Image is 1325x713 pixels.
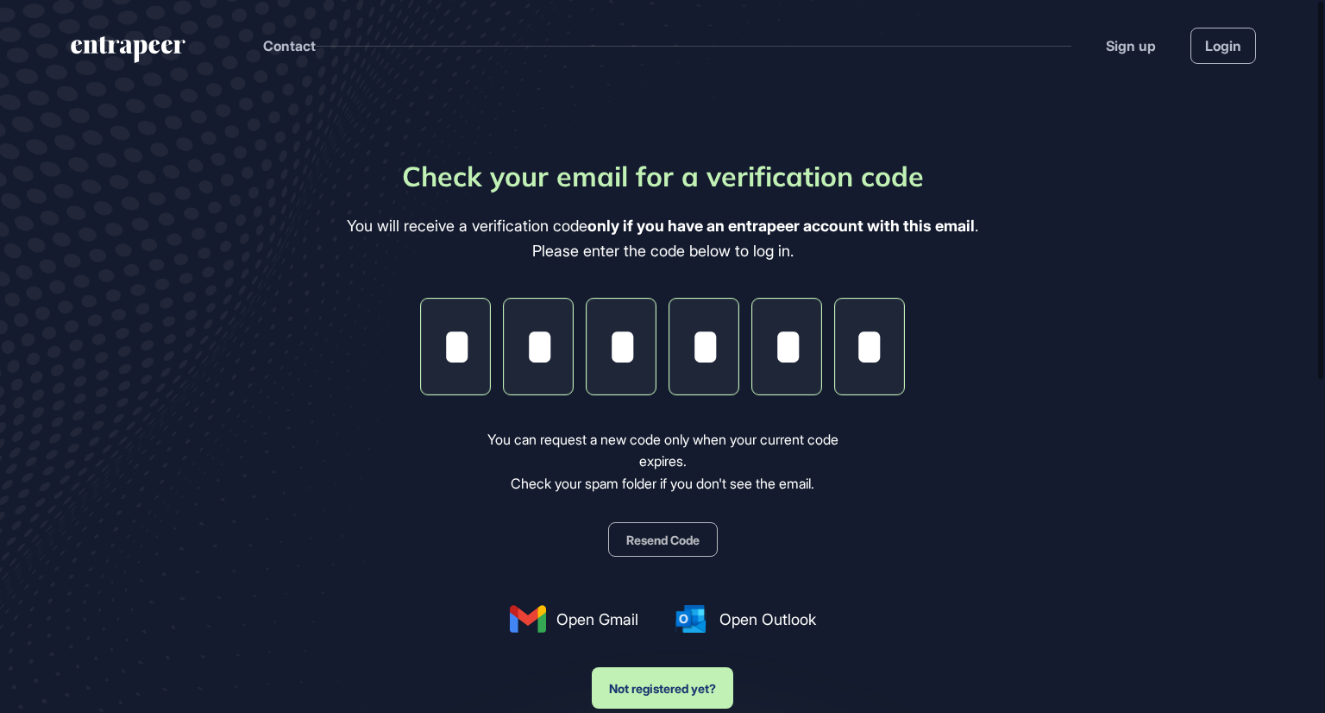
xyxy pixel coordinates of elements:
[1106,35,1156,56] a: Sign up
[719,608,816,631] span: Open Outlook
[347,214,978,264] div: You will receive a verification code . Please enter the code below to log in.
[592,667,733,709] button: Not registered yet?
[402,155,924,197] div: Check your email for a verification code
[1190,28,1256,64] a: Login
[592,650,733,709] a: Not registered yet?
[673,605,816,633] a: Open Outlook
[263,35,316,57] button: Contact
[587,217,975,235] b: only if you have an entrapeer account with this email
[556,608,638,631] span: Open Gmail
[510,605,638,633] a: Open Gmail
[69,36,187,69] a: entrapeer-logo
[608,522,718,557] button: Resend Code
[463,429,863,495] div: You can request a new code only when your current code expires. Check your spam folder if you don...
